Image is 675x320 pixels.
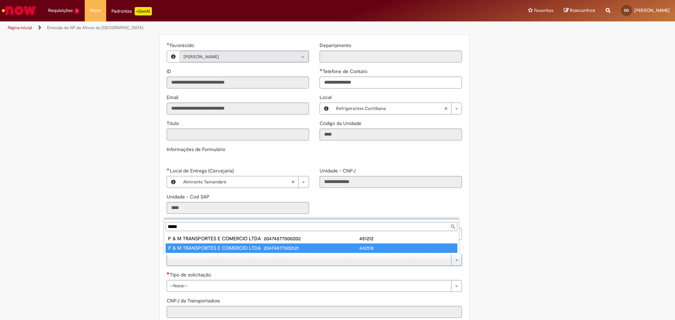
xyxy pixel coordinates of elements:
div: 20474877000202 [264,235,359,242]
ul: Transportadora [164,233,459,254]
div: 451212 [359,235,455,242]
div: P & M TRANSPORTES E COMERCIO LTDA [168,235,264,242]
div: 442118 [359,244,455,252]
div: P & M TRANSPORTES E COMERCIO LTDA [168,244,264,252]
div: 20474877000121 [264,244,359,252]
